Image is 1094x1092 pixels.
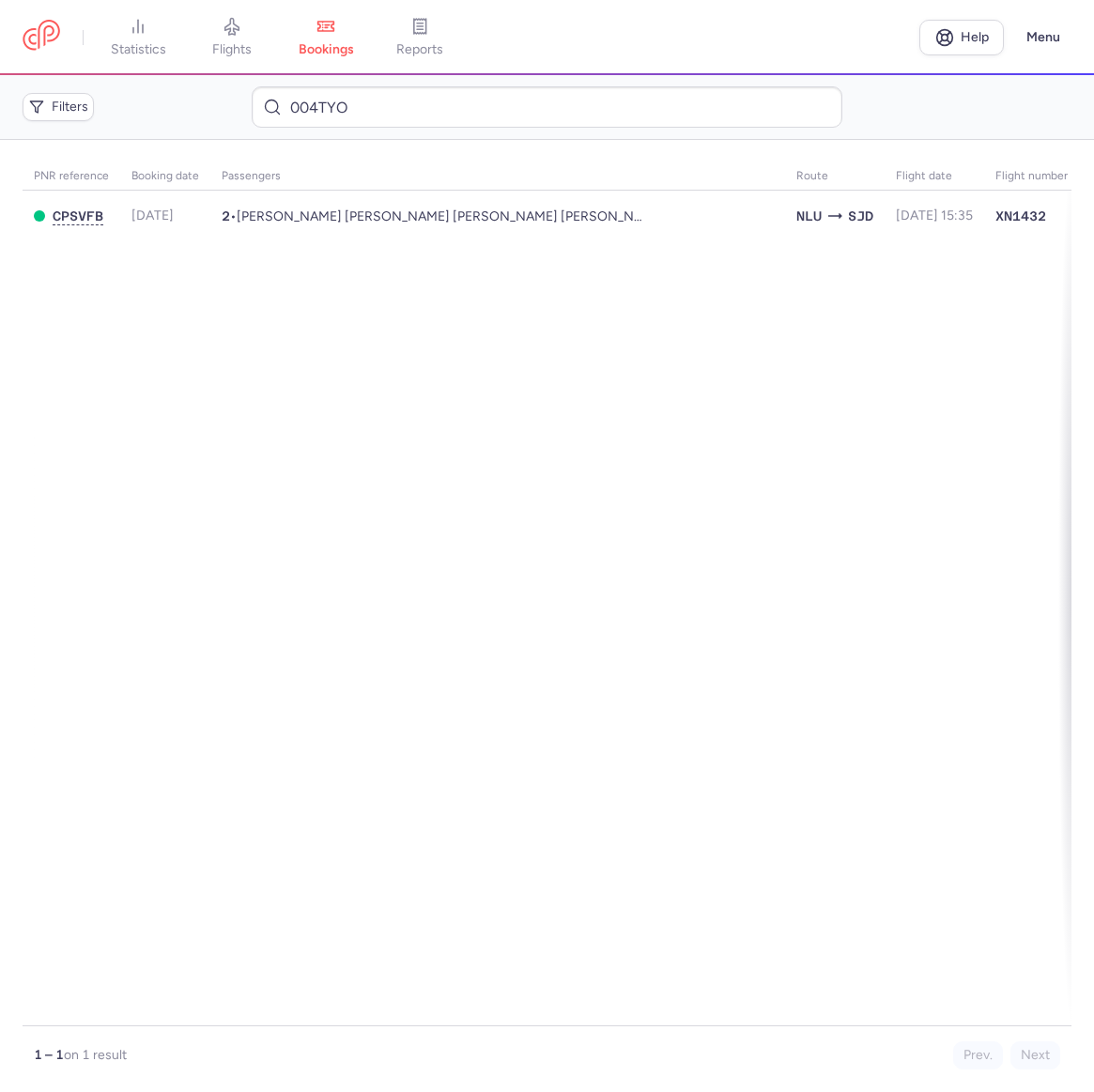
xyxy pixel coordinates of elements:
[279,17,373,58] a: bookings
[53,208,103,223] span: CPSVFB
[848,206,873,226] span: SJD
[896,208,973,223] span: [DATE] 15:35
[953,1041,1003,1069] button: Prev.
[961,30,989,44] span: Help
[34,1047,64,1063] strong: 1 – 1
[222,208,230,223] span: 2
[1010,1041,1060,1069] button: Next
[185,17,279,58] a: flights
[111,41,166,58] span: statistics
[52,100,88,115] span: Filters
[210,162,785,191] th: Passengers
[23,93,94,121] button: Filters
[23,162,120,191] th: PNR reference
[23,20,60,54] a: CitizenPlane red outlined logo
[995,207,1046,225] span: XN1432
[64,1047,127,1063] span: on 1 result
[299,41,354,58] span: bookings
[396,41,443,58] span: reports
[785,162,885,191] th: Route
[131,208,174,223] span: [DATE]
[212,41,252,58] span: flights
[91,17,185,58] a: statistics
[1015,20,1071,55] button: Menu
[984,162,1079,191] th: Flight number
[919,20,1004,55] a: Help
[120,162,210,191] th: Booking date
[373,17,467,58] a: reports
[53,208,103,224] button: CPSVFB
[885,162,984,191] th: flight date
[237,208,774,224] span: Marco Aurelio MARTINEZ CONDE, Cindy Lydie Celine BOULANGER
[252,86,841,128] input: Search bookings (PNR, name...)
[796,206,822,226] span: NLU
[222,208,644,224] span: •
